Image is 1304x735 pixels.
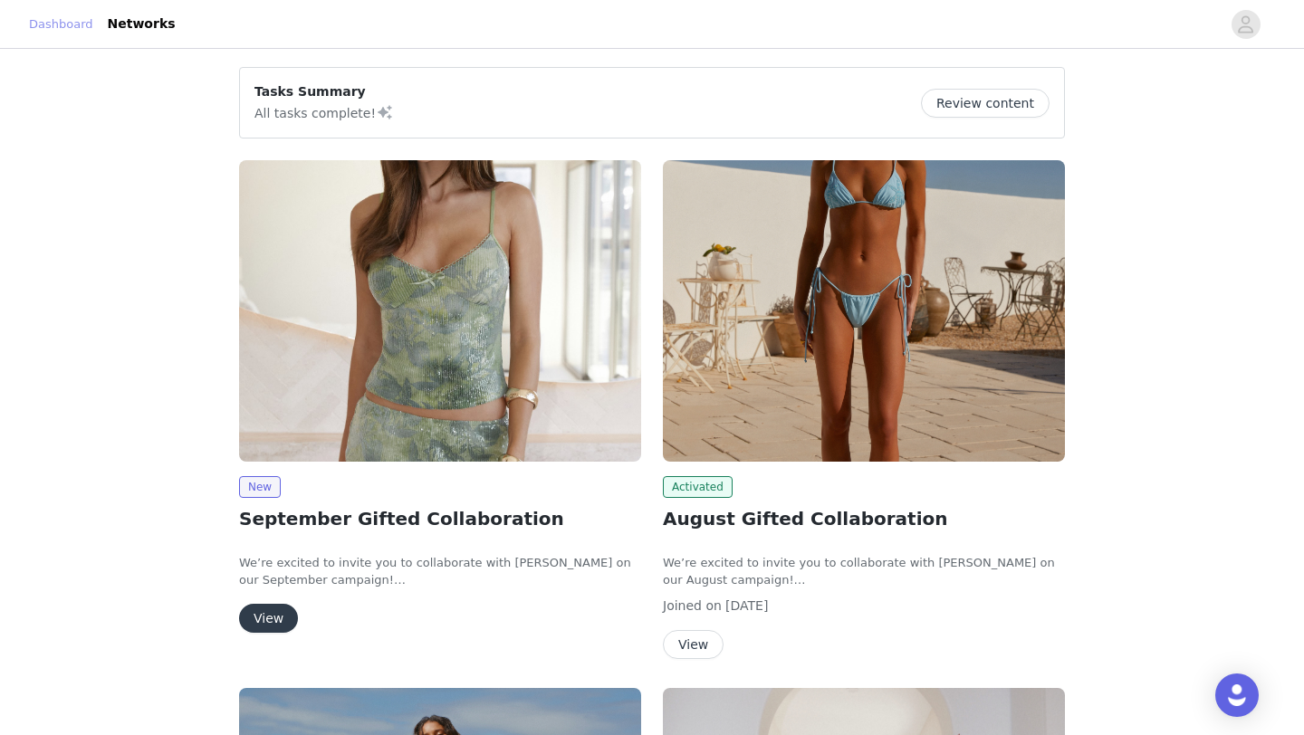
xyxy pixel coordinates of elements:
[29,15,93,33] a: Dashboard
[239,554,641,589] p: We’re excited to invite you to collaborate with [PERSON_NAME] on our September campaign!
[254,82,394,101] p: Tasks Summary
[97,4,187,44] a: Networks
[239,604,298,633] button: View
[663,476,733,498] span: Activated
[239,160,641,462] img: Peppermayo USA
[239,612,298,625] a: View
[239,476,281,498] span: New
[1237,10,1254,39] div: avatar
[663,505,1065,532] h2: August Gifted Collaboration
[725,598,768,613] span: [DATE]
[921,89,1050,118] button: Review content
[663,638,724,652] a: View
[663,630,724,659] button: View
[239,505,641,532] h2: September Gifted Collaboration
[663,554,1065,589] p: We’re excited to invite you to collaborate with [PERSON_NAME] on our August campaign!
[663,598,722,613] span: Joined on
[1215,673,1259,717] div: Open Intercom Messenger
[254,101,394,123] p: All tasks complete!
[663,160,1065,462] img: Peppermayo USA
